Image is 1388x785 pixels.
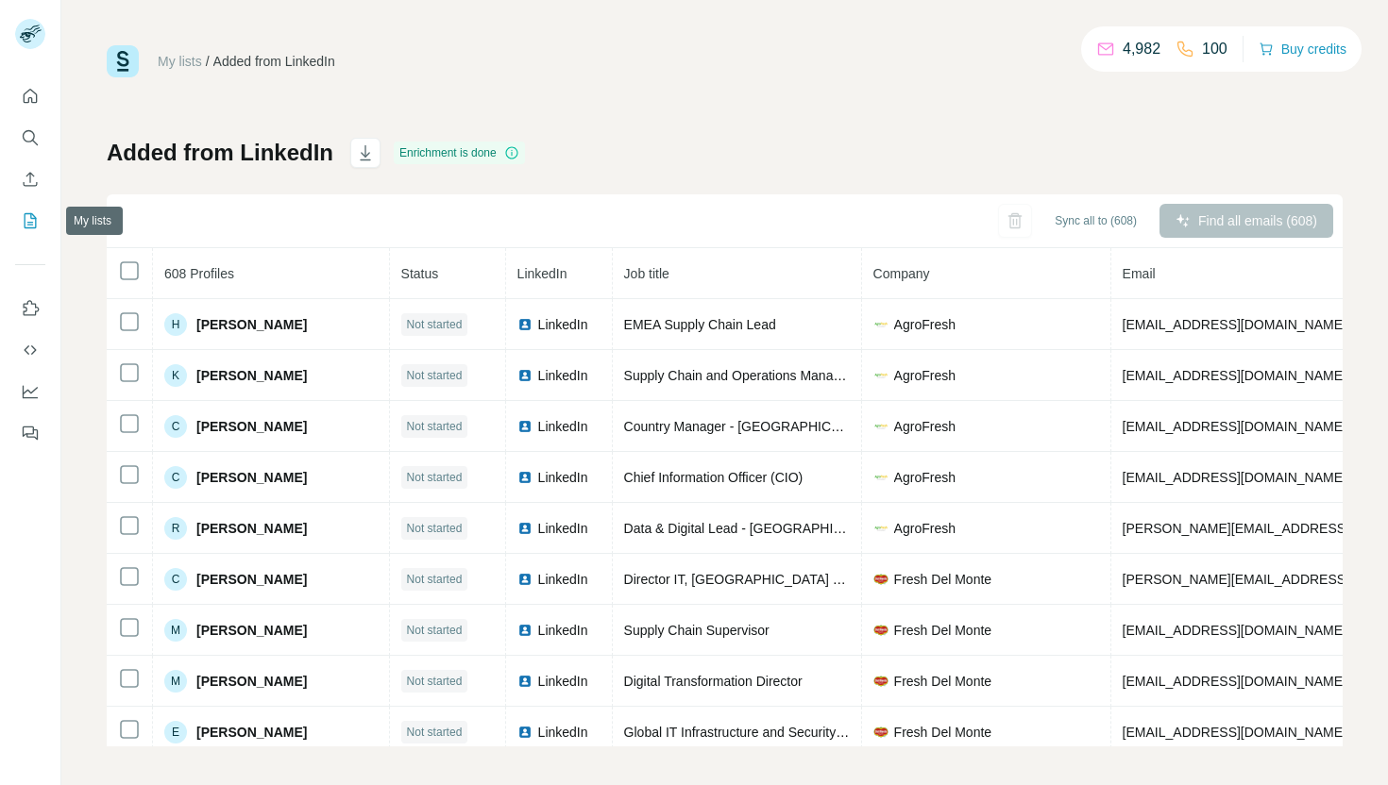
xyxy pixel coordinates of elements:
[1123,674,1346,689] span: [EMAIL_ADDRESS][DOMAIN_NAME]
[158,54,202,69] a: My lists
[624,266,669,281] span: Job title
[407,724,463,741] span: Not started
[624,419,875,434] span: Country Manager - [GEOGRAPHIC_DATA]
[164,517,187,540] div: R
[1123,419,1346,434] span: [EMAIL_ADDRESS][DOMAIN_NAME]
[873,470,889,485] img: company-logo
[873,572,889,587] img: company-logo
[213,52,335,71] div: Added from LinkedIn
[164,466,187,489] div: C
[15,416,45,450] button: Feedback
[407,469,463,486] span: Not started
[894,315,956,334] span: AgroFresh
[196,468,307,487] span: [PERSON_NAME]
[538,621,588,640] span: LinkedIn
[894,417,956,436] span: AgroFresh
[894,519,956,538] span: AgroFresh
[164,670,187,693] div: M
[538,417,588,436] span: LinkedIn
[164,721,187,743] div: E
[407,673,463,690] span: Not started
[196,315,307,334] span: [PERSON_NAME]
[538,672,588,691] span: LinkedIn
[894,570,991,589] span: Fresh Del Monte
[1123,623,1346,638] span: [EMAIL_ADDRESS][DOMAIN_NAME]
[407,316,463,333] span: Not started
[1041,207,1150,235] button: Sync all to (608)
[517,470,533,485] img: LinkedIn logo
[394,142,525,164] div: Enrichment is done
[407,418,463,435] span: Not started
[196,519,307,538] span: [PERSON_NAME]
[873,317,889,332] img: company-logo
[517,623,533,638] img: LinkedIn logo
[624,572,996,587] span: Director IT, [GEOGRAPHIC_DATA] and [GEOGRAPHIC_DATA]
[196,366,307,385] span: [PERSON_NAME]
[538,570,588,589] span: LinkedIn
[196,417,307,436] span: [PERSON_NAME]
[15,292,45,326] button: Use Surfe on LinkedIn
[624,317,776,332] span: EMEA Supply Chain Lead
[624,674,803,689] span: Digital Transformation Director
[873,521,889,536] img: company-logo
[107,138,333,168] h1: Added from LinkedIn
[1123,317,1346,332] span: [EMAIL_ADDRESS][DOMAIN_NAME]
[873,419,889,434] img: company-logo
[624,470,804,485] span: Chief Information Officer (CIO)
[407,367,463,384] span: Not started
[196,723,307,742] span: [PERSON_NAME]
[894,723,991,742] span: Fresh Del Monte
[538,468,588,487] span: LinkedIn
[873,674,889,689] img: company-logo
[538,315,588,334] span: LinkedIn
[196,621,307,640] span: [PERSON_NAME]
[538,723,588,742] span: LinkedIn
[624,521,888,536] span: Data & Digital Lead - [GEOGRAPHIC_DATA]
[517,674,533,689] img: LinkedIn logo
[517,419,533,434] img: LinkedIn logo
[15,121,45,155] button: Search
[107,45,139,77] img: Surfe Logo
[517,266,567,281] span: LinkedIn
[517,317,533,332] img: LinkedIn logo
[15,204,45,238] button: My lists
[873,368,889,383] img: company-logo
[624,623,770,638] span: Supply Chain Supervisor
[164,415,187,438] div: C
[894,672,991,691] span: Fresh Del Monte
[196,570,307,589] span: [PERSON_NAME]
[1123,368,1346,383] span: [EMAIL_ADDRESS][DOMAIN_NAME]
[196,672,307,691] span: [PERSON_NAME]
[894,621,991,640] span: Fresh Del Monte
[1202,38,1227,60] p: 100
[624,368,853,383] span: Supply Chain and Operations Manager
[538,366,588,385] span: LinkedIn
[624,725,897,740] span: Global IT Infrastructure and Security Executive
[1259,36,1346,62] button: Buy credits
[15,333,45,367] button: Use Surfe API
[517,572,533,587] img: LinkedIn logo
[407,622,463,639] span: Not started
[164,364,187,387] div: K
[873,725,889,740] img: company-logo
[538,519,588,538] span: LinkedIn
[401,266,439,281] span: Status
[517,368,533,383] img: LinkedIn logo
[873,266,930,281] span: Company
[894,366,956,385] span: AgroFresh
[206,52,210,71] li: /
[407,520,463,537] span: Not started
[164,313,187,336] div: H
[1123,470,1346,485] span: [EMAIL_ADDRESS][DOMAIN_NAME]
[1123,725,1346,740] span: [EMAIL_ADDRESS][DOMAIN_NAME]
[164,619,187,642] div: M
[894,468,956,487] span: AgroFresh
[1123,38,1160,60] p: 4,982
[1055,212,1137,229] span: Sync all to (608)
[164,266,234,281] span: 608 Profiles
[517,521,533,536] img: LinkedIn logo
[873,623,889,638] img: company-logo
[407,571,463,588] span: Not started
[15,79,45,113] button: Quick start
[164,568,187,591] div: C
